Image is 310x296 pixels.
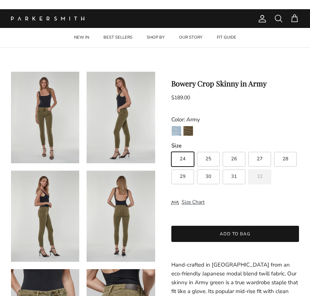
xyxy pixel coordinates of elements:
[97,28,139,47] a: BEST SELLERS
[11,17,84,21] img: Parker Smith
[171,226,299,242] button: Add to bag
[171,79,299,88] h1: Bowery Crop Skinny in Army
[231,157,237,161] span: 26
[172,28,209,47] a: OUR STORY
[183,126,193,138] a: Army
[171,126,182,138] a: Malibu
[257,157,263,161] span: 27
[205,174,211,179] span: 30
[180,157,186,161] span: 24
[140,28,171,47] a: SHOP BY
[171,94,190,101] span: $189.00
[171,142,182,150] legend: Size
[183,126,193,136] img: Army
[171,115,299,124] div: Color: Army
[180,174,186,179] span: 29
[255,14,267,23] a: Account
[231,174,237,179] span: 31
[172,126,181,136] img: Malibu
[248,170,271,184] label: Sold out
[171,195,205,209] button: Size Chart
[282,157,288,161] span: 28
[210,28,243,47] a: FIT GUIDE
[205,157,211,161] span: 25
[257,174,263,179] span: 32
[68,28,96,47] a: NEW IN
